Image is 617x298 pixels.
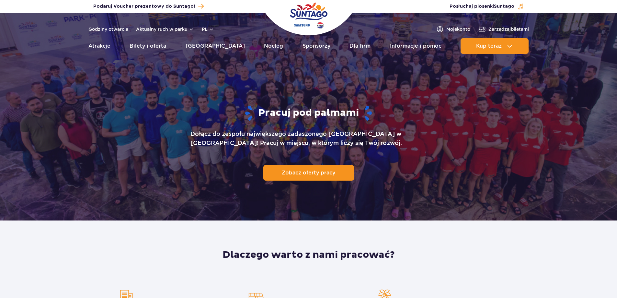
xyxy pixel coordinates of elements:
[245,105,372,122] h1: Pracuj pod palmami
[303,38,330,54] a: Sponsorzy
[282,170,335,176] p: Zobacz oferty pracy
[349,38,371,54] a: Dla firm
[202,26,214,32] button: pl
[390,38,441,54] a: Informacje i pomoc
[450,3,514,10] span: Posłuchaj piosenki
[264,38,283,54] a: Nocleg
[461,38,529,54] button: Kup teraz
[190,129,427,148] p: Dołącz do zespołu największego zadaszonego [GEOGRAPHIC_DATA] w [GEOGRAPHIC_DATA]! Pracuj w miejsc...
[436,25,470,33] a: Mojekonto
[88,38,110,54] a: Atrakcje
[136,27,194,32] button: Aktualny ruch w parku
[186,38,245,54] a: [GEOGRAPHIC_DATA]
[263,165,354,181] a: Zobacz oferty pracy
[450,3,524,10] button: Posłuchaj piosenkiSuntago
[88,26,128,32] a: Godziny otwarcia
[488,26,529,32] span: Zarządzaj biletami
[130,38,166,54] a: Bilety i oferta
[478,25,529,33] a: Zarządzajbiletami
[119,249,498,261] h2: Dlaczego warto z nami pracować?
[93,3,195,10] span: Podaruj Voucher prezentowy do Suntago!
[446,26,470,32] span: Moje konto
[93,2,204,11] a: Podaruj Voucher prezentowy do Suntago!
[476,43,502,49] span: Kup teraz
[494,4,514,9] span: Suntago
